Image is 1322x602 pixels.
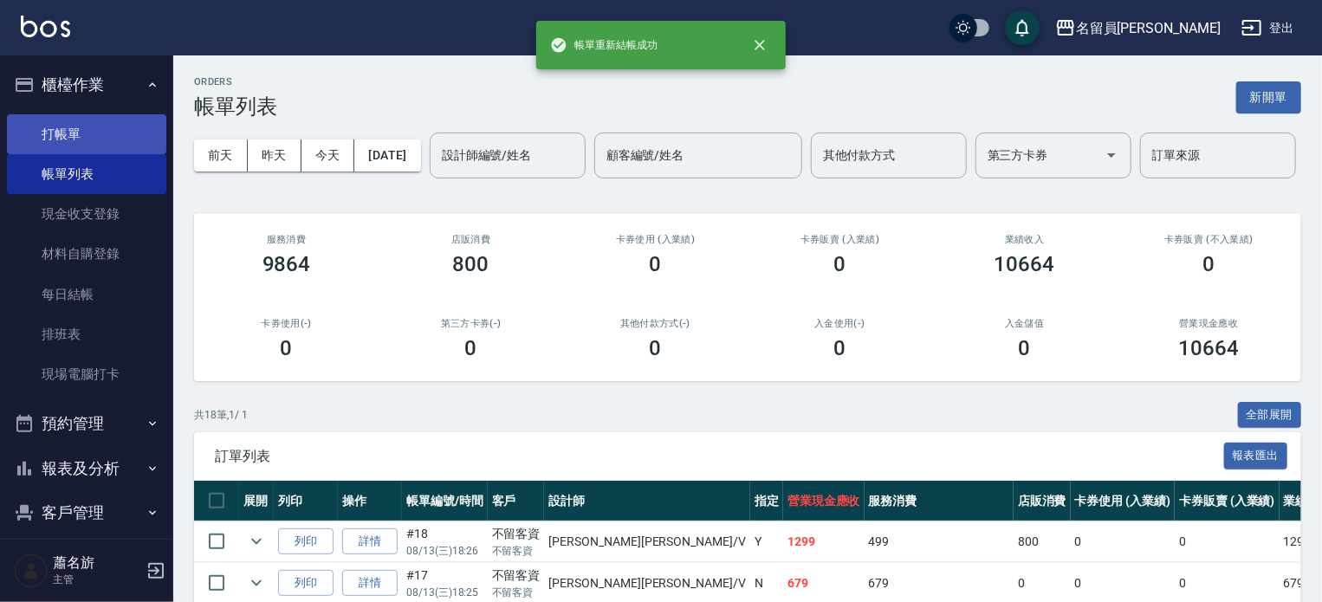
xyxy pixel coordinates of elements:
[301,139,355,172] button: 今天
[1238,402,1302,429] button: 全部展開
[7,275,166,314] a: 每日結帳
[7,490,166,535] button: 客戶管理
[399,234,542,245] h2: 店販消費
[406,585,483,600] p: 08/13 (三) 18:25
[768,318,911,329] h2: 入金使用(-)
[995,252,1055,276] h3: 10664
[399,318,542,329] h2: 第三方卡券(-)
[53,554,141,572] h5: 蕭名旂
[354,139,420,172] button: [DATE]
[492,543,541,559] p: 不留客資
[783,521,865,562] td: 1299
[465,336,477,360] h3: 0
[1224,447,1288,463] a: 報表匯出
[194,94,277,119] h3: 帳單列表
[1071,481,1176,521] th: 卡券使用 (入業績)
[750,481,783,521] th: 指定
[215,234,358,245] h3: 服務消費
[21,16,70,37] img: Logo
[584,318,727,329] h2: 其他付款方式(-)
[1076,17,1221,39] div: 名留員[PERSON_NAME]
[402,521,488,562] td: #18
[7,234,166,274] a: 材料自購登錄
[7,535,166,580] button: 員工及薪資
[492,525,541,543] div: 不留客資
[402,481,488,521] th: 帳單編號/時間
[1005,10,1040,45] button: save
[215,448,1224,465] span: 訂單列表
[7,62,166,107] button: 櫃檯作業
[194,76,277,87] h2: ORDERS
[834,252,846,276] h3: 0
[274,481,338,521] th: 列印
[1014,521,1071,562] td: 800
[194,407,248,423] p: 共 18 筆, 1 / 1
[865,521,1014,562] td: 499
[7,194,166,234] a: 現金收支登錄
[865,481,1014,521] th: 服務消費
[338,481,402,521] th: 操作
[281,336,293,360] h3: 0
[1137,318,1280,329] h2: 營業現金應收
[1235,12,1301,44] button: 登出
[544,521,750,562] td: [PERSON_NAME][PERSON_NAME] /V
[342,570,398,597] a: 詳情
[1179,336,1240,360] h3: 10664
[650,336,662,360] h3: 0
[1224,443,1288,469] button: 報表匯出
[783,481,865,521] th: 營業現金應收
[544,481,750,521] th: 設計師
[7,154,166,194] a: 帳單列表
[584,234,727,245] h2: 卡券使用 (入業績)
[1098,141,1125,169] button: Open
[1175,481,1280,521] th: 卡券販賣 (入業績)
[1175,521,1280,562] td: 0
[953,234,1096,245] h2: 業績收入
[834,336,846,360] h3: 0
[1048,10,1228,46] button: 名留員[PERSON_NAME]
[550,36,658,54] span: 帳單重新結帳成功
[1203,252,1215,276] h3: 0
[453,252,489,276] h3: 800
[239,481,274,521] th: 展開
[278,570,334,597] button: 列印
[953,318,1096,329] h2: 入金儲值
[492,585,541,600] p: 不留客資
[243,570,269,596] button: expand row
[492,566,541,585] div: 不留客資
[215,318,358,329] h2: 卡券使用(-)
[1137,234,1280,245] h2: 卡券販賣 (不入業績)
[7,114,166,154] a: 打帳單
[342,528,398,555] a: 詳情
[7,401,166,446] button: 預約管理
[1236,88,1301,105] a: 新開單
[262,252,311,276] h3: 9864
[1236,81,1301,113] button: 新開單
[768,234,911,245] h2: 卡券販賣 (入業績)
[406,543,483,559] p: 08/13 (三) 18:26
[194,139,248,172] button: 前天
[7,354,166,394] a: 現場電腦打卡
[650,252,662,276] h3: 0
[53,572,141,587] p: 主管
[7,314,166,354] a: 排班表
[488,481,545,521] th: 客戶
[243,528,269,554] button: expand row
[1071,521,1176,562] td: 0
[278,528,334,555] button: 列印
[248,139,301,172] button: 昨天
[750,521,783,562] td: Y
[1019,336,1031,360] h3: 0
[741,26,779,64] button: close
[7,446,166,491] button: 報表及分析
[14,553,49,588] img: Person
[1014,481,1071,521] th: 店販消費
